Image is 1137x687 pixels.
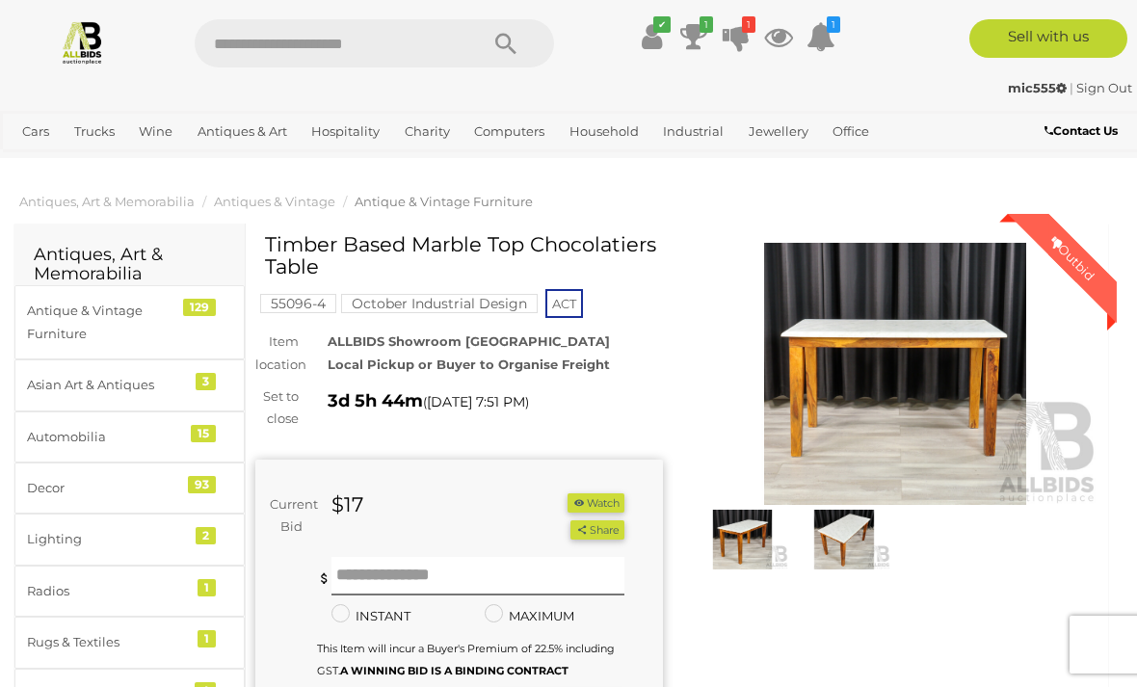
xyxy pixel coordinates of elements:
[742,16,755,33] i: 1
[545,289,583,318] span: ACT
[741,116,816,147] a: Jewellery
[14,147,69,179] a: Sports
[328,357,610,372] strong: Local Pickup or Buyer to Organise Freight
[241,330,313,376] div: Item location
[27,374,186,396] div: Asian Art & Antiques
[183,299,216,316] div: 129
[331,492,363,516] strong: $17
[27,528,186,550] div: Lighting
[341,294,538,313] mark: October Industrial Design
[697,510,789,569] img: Timber Based Marble Top Chocolatiers Table
[14,411,245,462] a: Automobilia 15
[340,664,568,677] b: A WINNING BID IS A BINDING CONTRACT
[196,527,216,544] div: 2
[14,359,245,410] a: Asian Art & Antiques 3
[188,476,216,493] div: 93
[1008,80,1067,95] strong: mic555
[722,19,751,54] a: 1
[806,19,835,54] a: 1
[1070,80,1073,95] span: |
[241,385,313,431] div: Set to close
[1008,80,1070,95] a: mic555
[260,296,336,311] a: 55096-4
[485,605,574,627] label: MAXIMUM
[700,16,713,33] i: 1
[423,394,529,410] span: ( )
[14,285,245,359] a: Antique & Vintage Furniture 129
[27,477,186,499] div: Decor
[19,194,195,209] a: Antiques, Art & Memorabilia
[328,333,610,349] strong: ALLBIDS Showroom [GEOGRAPHIC_DATA]
[60,19,105,65] img: Allbids.com.au
[458,19,554,67] button: Search
[14,617,245,668] a: Rugs & Textiles 1
[331,605,410,627] label: INSTANT
[14,514,245,565] a: Lighting 2
[1028,214,1117,303] div: Outbid
[27,580,186,602] div: Radios
[214,194,335,209] a: Antiques & Vintage
[198,630,216,647] div: 1
[466,116,552,147] a: Computers
[14,462,245,514] a: Decor 93
[679,19,708,54] a: 1
[14,566,245,617] a: Radios 1
[66,116,122,147] a: Trucks
[798,510,890,569] img: Timber Based Marble Top Chocolatiers Table
[27,631,186,653] div: Rugs & Textiles
[427,393,525,410] span: [DATE] 7:51 PM
[570,520,623,541] button: Share
[131,116,180,147] a: Wine
[27,426,186,448] div: Automobilia
[1044,123,1118,138] b: Contact Us
[1044,120,1123,142] a: Contact Us
[304,116,387,147] a: Hospitality
[655,116,731,147] a: Industrial
[34,246,225,284] h2: Antiques, Art & Memorabilia
[825,116,877,147] a: Office
[260,294,336,313] mark: 55096-4
[1076,80,1132,95] a: Sign Out
[568,493,623,514] li: Watch this item
[355,194,533,209] a: Antique & Vintage Furniture
[827,16,840,33] i: 1
[190,116,295,147] a: Antiques & Art
[568,493,623,514] button: Watch
[637,19,666,54] a: ✔
[27,300,186,345] div: Antique & Vintage Furniture
[692,243,1099,505] img: Timber Based Marble Top Chocolatiers Table
[79,147,231,179] a: [GEOGRAPHIC_DATA]
[397,116,458,147] a: Charity
[328,390,423,411] strong: 3d 5h 44m
[969,19,1127,58] a: Sell with us
[265,233,658,277] h1: Timber Based Marble Top Chocolatiers Table
[191,425,216,442] div: 15
[341,296,538,311] a: October Industrial Design
[562,116,647,147] a: Household
[14,116,57,147] a: Cars
[653,16,671,33] i: ✔
[196,373,216,390] div: 3
[255,493,317,539] div: Current Bid
[317,642,615,677] small: This Item will incur a Buyer's Premium of 22.5% including GST.
[198,579,216,596] div: 1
